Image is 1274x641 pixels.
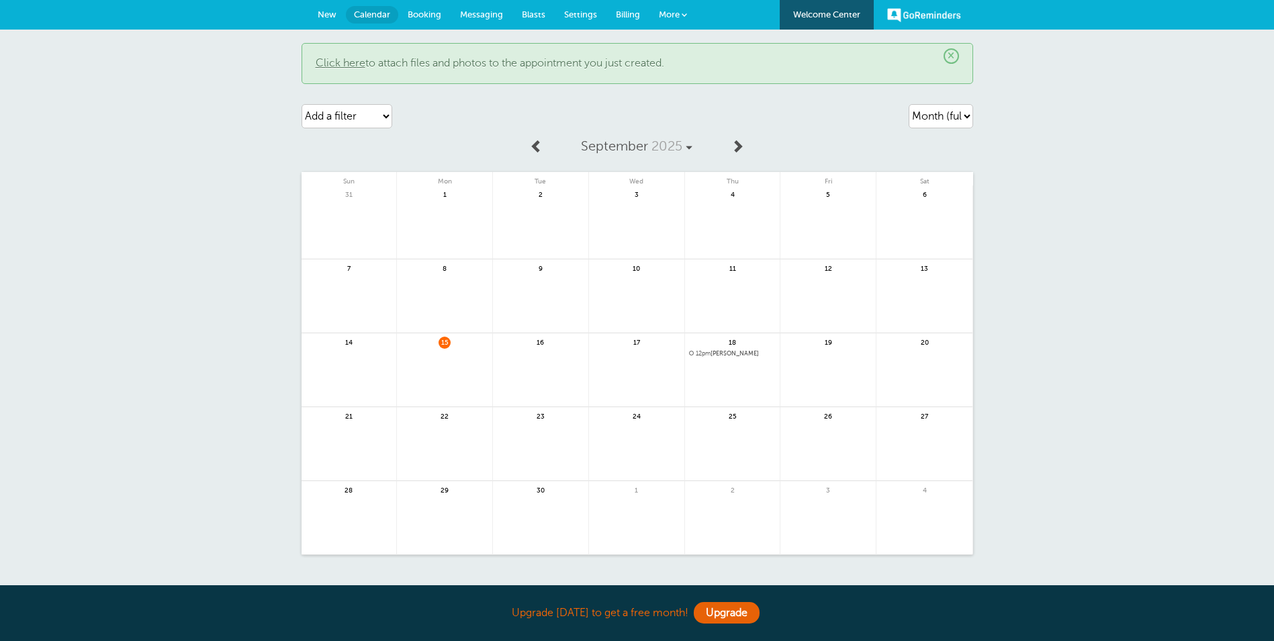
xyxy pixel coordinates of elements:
[631,189,643,199] span: 3
[694,602,760,624] a: Upgrade
[919,411,931,421] span: 27
[316,57,365,69] a: Click here
[535,411,547,421] span: 23
[631,484,643,495] span: 1
[535,263,547,273] span: 9
[535,337,547,347] span: 16
[631,263,643,273] span: 10
[727,337,739,347] span: 18
[631,337,643,347] span: 17
[397,172,492,185] span: Mon
[439,484,451,495] span: 29
[876,172,972,185] span: Sat
[439,411,451,421] span: 22
[822,189,834,199] span: 5
[659,9,680,19] span: More
[919,263,931,273] span: 13
[919,337,931,347] span: 20
[346,6,398,24] a: Calendar
[919,189,931,199] span: 6
[727,484,739,495] span: 2
[822,484,834,495] span: 3
[316,57,959,70] p: to attach files and photos to the appointment you just created.
[651,138,682,154] span: 2025
[343,189,355,199] span: 31
[439,189,451,199] span: 1
[944,48,959,64] span: ×
[439,263,451,273] span: 8
[550,132,723,161] a: September 2025
[460,9,503,19] span: Messaging
[354,9,390,19] span: Calendar
[343,484,355,495] span: 28
[535,189,547,199] span: 2
[581,138,648,154] span: September
[727,189,739,199] span: 4
[685,172,780,185] span: Thu
[302,172,397,185] span: Sun
[564,9,597,19] span: Settings
[727,263,739,273] span: 11
[727,411,739,421] span: 25
[822,263,834,273] span: 12
[616,9,640,19] span: Billing
[822,411,834,421] span: 26
[522,9,545,19] span: Blasts
[343,337,355,347] span: 14
[343,411,355,421] span: 21
[696,350,711,357] span: 12pm
[439,337,451,347] span: 15
[589,172,684,185] span: Wed
[343,263,355,273] span: 7
[408,9,441,19] span: Booking
[689,350,776,357] span: Daniel Joly
[535,484,547,495] span: 30
[493,172,588,185] span: Tue
[318,9,336,19] span: New
[689,350,776,357] a: 12pm[PERSON_NAME]
[919,484,931,495] span: 4
[302,599,973,628] div: Upgrade [DATE] to get a free month!
[780,172,876,185] span: Fri
[631,411,643,421] span: 24
[822,337,834,347] span: 19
